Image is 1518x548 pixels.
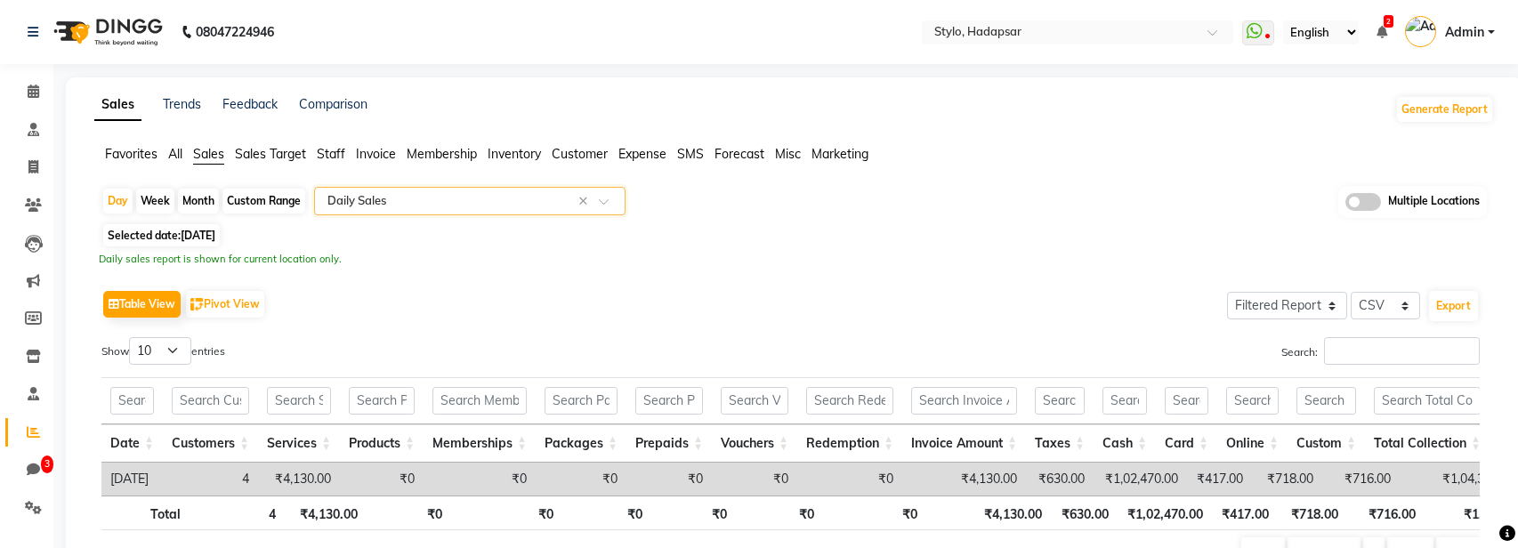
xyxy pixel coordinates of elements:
td: ₹0 [340,463,424,496]
input: Search Services [267,387,331,415]
td: ₹4,130.00 [258,463,340,496]
input: Search Redemption [806,387,893,415]
td: ₹0 [797,463,902,496]
select: Showentries [129,337,191,365]
input: Search Products [349,387,415,415]
th: ₹630.00 [1051,496,1117,530]
th: 4 [190,496,285,530]
span: Favorites [105,146,157,162]
th: Custom: activate to sort column ascending [1288,424,1365,463]
div: Daily sales report is shown for current location only. [99,252,1490,267]
span: 3 [41,455,53,473]
label: Show entries [101,337,225,365]
th: ₹0 [823,496,927,530]
span: Selected date: [103,224,220,246]
input: Search Vouchers [721,387,788,415]
b: 08047224946 [196,7,274,57]
button: Export [1429,291,1478,321]
th: Date: activate to sort column ascending [101,424,163,463]
input: Search Date [110,387,154,415]
input: Search Online [1226,387,1279,415]
span: Marketing [811,146,868,162]
td: ₹0 [424,463,536,496]
span: Forecast [715,146,764,162]
span: Expense [618,146,666,162]
td: ₹630.00 [1026,463,1094,496]
span: Admin [1445,23,1484,42]
span: All [168,146,182,162]
button: Generate Report [1397,97,1492,122]
input: Search Prepaids [635,387,703,415]
div: Month [178,189,219,214]
input: Search Total Collection [1374,387,1481,415]
span: Sales Target [235,146,306,162]
input: Search Custom [1296,387,1356,415]
th: ₹0 [367,496,451,530]
th: Invoice Amount: activate to sort column ascending [902,424,1026,463]
th: Online: activate to sort column ascending [1217,424,1288,463]
th: Services: activate to sort column ascending [258,424,340,463]
input: Search: [1324,337,1480,365]
a: Feedback [222,96,278,112]
th: Packages: activate to sort column ascending [536,424,626,463]
input: Search Taxes [1035,387,1085,415]
th: ₹417.00 [1212,496,1278,530]
th: Vouchers: activate to sort column ascending [712,424,797,463]
th: Memberships: activate to sort column ascending [424,424,536,463]
button: Pivot View [186,291,264,318]
input: Search Customers [172,387,249,415]
label: Search: [1281,337,1480,365]
div: Week [136,189,174,214]
button: Table View [103,291,181,318]
th: Total Collection: activate to sort column ascending [1365,424,1490,463]
span: Clear all [578,192,593,211]
th: Total [101,496,190,530]
div: Day [103,189,133,214]
span: Sales [193,146,224,162]
th: ₹1,02,470.00 [1118,496,1212,530]
th: Cash: activate to sort column ascending [1094,424,1156,463]
a: Comparison [299,96,367,112]
td: ₹0 [712,463,797,496]
th: ₹718.00 [1278,496,1348,530]
input: Search Packages [545,387,618,415]
a: 3 [5,455,48,485]
input: Search Card [1165,387,1208,415]
span: [DATE] [181,229,215,242]
div: Custom Range [222,189,305,214]
span: Staff [317,146,345,162]
td: ₹4,130.00 [902,463,1026,496]
a: Sales [94,89,141,121]
th: Customers: activate to sort column ascending [163,424,258,463]
td: ₹1,02,470.00 [1094,463,1187,496]
th: ₹0 [562,496,651,530]
img: Admin [1405,16,1436,47]
th: Card: activate to sort column ascending [1156,424,1217,463]
td: 4 [163,463,258,496]
th: ₹0 [651,496,736,530]
td: [DATE] [101,463,163,496]
th: ₹716.00 [1347,496,1425,530]
th: ₹4,130.00 [926,496,1051,530]
td: ₹0 [536,463,626,496]
span: Misc [775,146,801,162]
th: Taxes: activate to sort column ascending [1026,424,1094,463]
img: logo [45,7,167,57]
span: Invoice [356,146,396,162]
span: Multiple Locations [1388,193,1480,211]
td: ₹0 [626,463,712,496]
td: ₹417.00 [1187,463,1252,496]
th: ₹0 [736,496,822,530]
a: 2 [1377,24,1387,40]
span: Inventory [488,146,541,162]
a: Trends [163,96,201,112]
td: ₹718.00 [1252,463,1322,496]
input: Search Memberships [432,387,527,415]
th: Products: activate to sort column ascending [340,424,424,463]
td: ₹716.00 [1322,463,1400,496]
th: ₹4,130.00 [285,496,367,530]
span: SMS [677,146,704,162]
span: 2 [1384,15,1393,28]
th: Redemption: activate to sort column ascending [797,424,902,463]
input: Search Invoice Amount [911,387,1017,415]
